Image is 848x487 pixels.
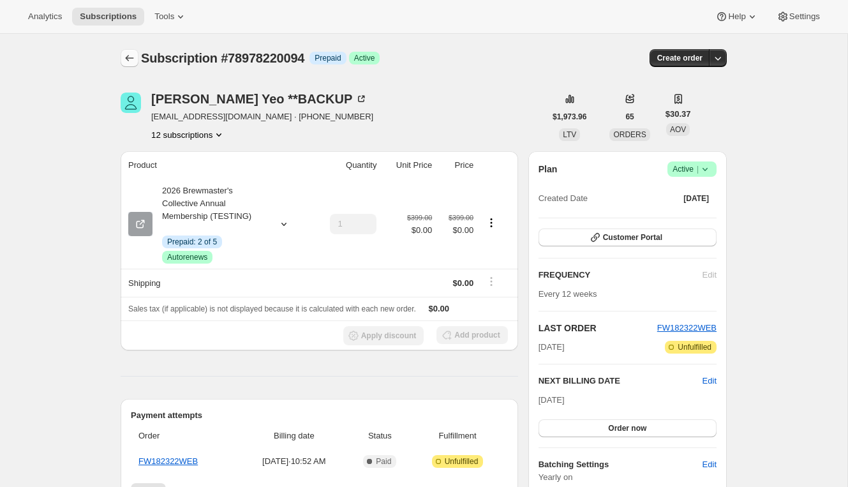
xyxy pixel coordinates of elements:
h2: Plan [539,163,558,176]
span: Unfulfilled [445,456,479,467]
button: Order now [539,419,717,437]
span: [DATE] [683,193,709,204]
button: Tools [147,8,195,26]
span: Yearly on [539,471,717,484]
th: Unit Price [380,151,436,179]
span: Sales tax (if applicable) is not displayed because it is calculated with each new order. [128,304,416,313]
span: [DATE] [539,395,565,405]
span: Active [354,53,375,63]
span: Created Date [539,192,588,205]
button: Edit [703,375,717,387]
span: Subscriptions [80,11,137,22]
h2: Payment attempts [131,409,508,422]
span: | [697,164,699,174]
a: FW182322WEB [657,323,717,333]
span: Edit [703,458,717,471]
span: Billing date [243,430,345,442]
span: Prepaid: 2 of 5 [167,237,217,247]
small: $399.00 [449,214,473,221]
button: Subscriptions [72,8,144,26]
th: Order [131,422,239,450]
span: Paid [376,456,391,467]
span: [EMAIL_ADDRESS][DOMAIN_NAME] · [PHONE_NUMBER] [151,110,373,123]
span: [DATE] · 10:52 AM [243,455,345,468]
span: $0.00 [453,278,474,288]
th: Shipping [121,269,312,297]
div: [PERSON_NAME] Yeo **BACKUP [151,93,368,105]
span: Status [352,430,407,442]
th: Price [436,151,477,179]
button: Subscriptions [121,49,138,67]
button: Edit [695,454,724,475]
button: Shipping actions [481,274,502,288]
span: Fulfillment [415,430,500,442]
button: 65 [618,108,641,126]
button: Analytics [20,8,70,26]
span: Order now [608,423,646,433]
span: AOV [670,125,686,134]
span: Create order [657,53,703,63]
h2: LAST ORDER [539,322,657,334]
a: FW182322WEB [138,456,198,466]
button: Product actions [151,128,225,141]
span: Every 12 weeks [539,289,597,299]
span: Autorenews [167,252,207,262]
span: [DATE] [539,341,565,354]
span: 65 [625,112,634,122]
button: [DATE] [676,190,717,207]
span: Customer Portal [603,232,662,243]
span: Unfulfilled [678,342,711,352]
button: Settings [769,8,828,26]
div: 2026 Brewmaster's Collective Annual Membership (TESTING) [152,184,267,264]
span: Prepaid [315,53,341,63]
button: $1,973.96 [545,108,594,126]
span: ORDERS [613,130,646,139]
span: Tools [154,11,174,22]
button: Customer Portal [539,229,717,246]
span: Analytics [28,11,62,22]
h2: FREQUENCY [539,269,703,281]
button: Product actions [481,216,502,230]
button: Create order [650,49,710,67]
span: LTV [563,130,576,139]
button: Help [708,8,766,26]
span: $30.37 [666,108,691,121]
span: Subscription #78978220094 [141,51,304,65]
button: FW182322WEB [657,322,717,334]
h6: Batching Settings [539,458,703,471]
span: Help [728,11,745,22]
span: $0.00 [429,304,450,313]
span: $0.00 [407,224,432,237]
small: $399.00 [407,214,432,221]
th: Quantity [312,151,381,179]
span: Active [673,163,711,176]
span: Micaela Yeo **BACKUP [121,93,141,113]
th: Product [121,151,312,179]
span: $0.00 [440,224,473,237]
span: Settings [789,11,820,22]
h2: NEXT BILLING DATE [539,375,703,387]
span: $1,973.96 [553,112,586,122]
